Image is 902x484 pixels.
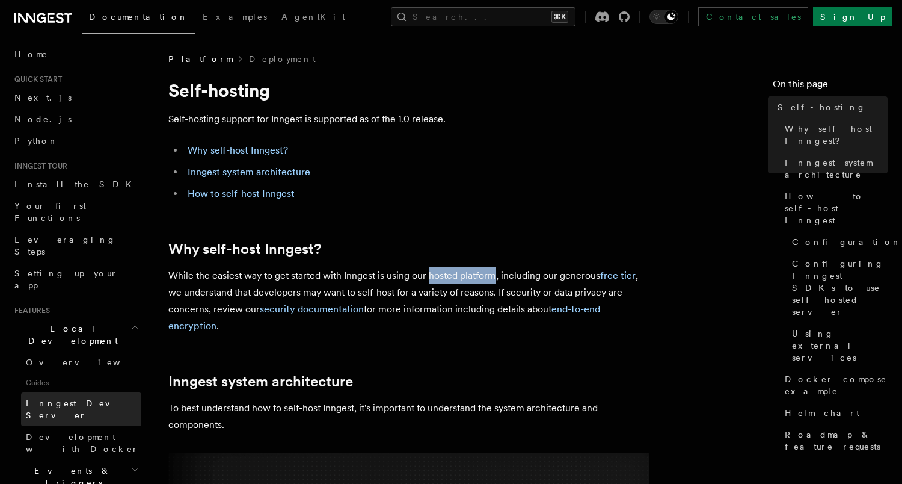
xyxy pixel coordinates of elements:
[785,407,859,419] span: Helm chart
[168,373,353,390] a: Inngest system architecture
[10,352,141,460] div: Local Development
[780,424,888,458] a: Roadmap & feature requests
[21,352,141,373] a: Overview
[391,7,575,26] button: Search...⌘K
[10,161,67,171] span: Inngest tour
[787,253,888,323] a: Configuring Inngest SDKs to use self-hosted server
[780,152,888,185] a: Inngest system architecture
[10,43,141,65] a: Home
[785,373,888,397] span: Docker compose example
[195,4,274,33] a: Examples
[26,432,139,454] span: Development with Docker
[785,123,888,147] span: Why self-host Inngest?
[188,144,288,156] a: Why self-host Inngest?
[10,262,141,296] a: Setting up your app
[203,12,267,22] span: Examples
[10,75,62,84] span: Quick start
[10,195,141,229] a: Your first Functions
[89,12,188,22] span: Documentation
[14,268,118,290] span: Setting up your app
[10,108,141,130] a: Node.js
[21,373,141,392] span: Guides
[260,303,364,315] a: security documentation
[698,7,808,26] a: Contact sales
[10,306,50,315] span: Features
[792,327,888,364] span: Using external services
[26,358,150,367] span: Overview
[785,190,888,226] span: How to self-host Inngest
[10,87,141,108] a: Next.js
[281,12,345,22] span: AgentKit
[82,4,195,34] a: Documentation
[168,400,649,433] p: To best understand how to self-host Inngest, it's important to understand the system architecture...
[785,429,888,453] span: Roadmap & feature requests
[14,235,116,256] span: Leveraging Steps
[188,188,295,199] a: How to self-host Inngest
[778,101,866,113] span: Self-hosting
[10,130,141,152] a: Python
[649,10,678,24] button: Toggle dark mode
[792,236,901,248] span: Configuration
[168,79,649,101] h1: Self-hosting
[168,53,232,65] span: Platform
[10,173,141,195] a: Install the SDK
[787,323,888,368] a: Using external services
[14,201,86,223] span: Your first Functions
[787,231,888,253] a: Configuration
[773,77,888,96] h4: On this page
[785,157,888,181] span: Inngest system architecture
[14,48,48,60] span: Home
[792,258,888,318] span: Configuring Inngest SDKs to use self-hosted server
[168,111,649,128] p: Self-hosting support for Inngest is supported as of the 1.0 release.
[10,323,131,347] span: Local Development
[780,368,888,402] a: Docker compose example
[21,426,141,460] a: Development with Docker
[168,241,321,258] a: Why self-host Inngest?
[780,185,888,231] a: How to self-host Inngest
[168,267,649,335] p: While the easiest way to get started with Inngest is using our hosted platform, including our gen...
[14,136,58,146] span: Python
[21,392,141,426] a: Inngest Dev Server
[26,399,129,420] span: Inngest Dev Server
[551,11,568,23] kbd: ⌘K
[10,229,141,262] a: Leveraging Steps
[773,96,888,118] a: Self-hosting
[813,7,892,26] a: Sign Up
[600,270,636,281] a: free tier
[780,402,888,424] a: Helm chart
[188,166,310,178] a: Inngest system architecture
[780,118,888,152] a: Why self-host Inngest?
[274,4,352,33] a: AgentKit
[14,114,72,124] span: Node.js
[10,318,141,352] button: Local Development
[14,93,72,102] span: Next.js
[14,179,139,189] span: Install the SDK
[249,53,316,65] a: Deployment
